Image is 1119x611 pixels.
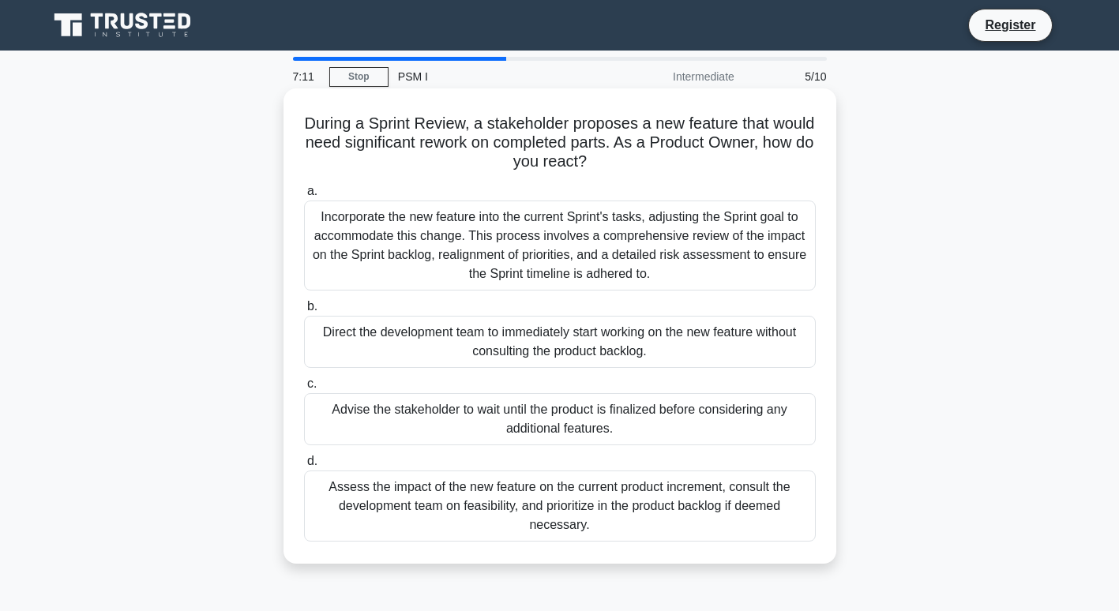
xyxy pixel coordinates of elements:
[975,15,1045,35] a: Register
[744,61,836,92] div: 5/10
[307,184,317,197] span: a.
[304,393,816,445] div: Advise the stakeholder to wait until the product is finalized before considering any additional f...
[606,61,744,92] div: Intermediate
[307,299,317,313] span: b.
[284,61,329,92] div: 7:11
[389,61,606,92] div: PSM I
[307,454,317,467] span: d.
[304,470,816,542] div: Assess the impact of the new feature on the current product increment, consult the development te...
[304,201,816,291] div: Incorporate the new feature into the current Sprint's tasks, adjusting the Sprint goal to accommo...
[307,377,317,390] span: c.
[302,114,817,172] h5: During a Sprint Review, a stakeholder proposes a new feature that would need significant rework o...
[304,316,816,368] div: Direct the development team to immediately start working on the new feature without consulting th...
[329,67,389,87] a: Stop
